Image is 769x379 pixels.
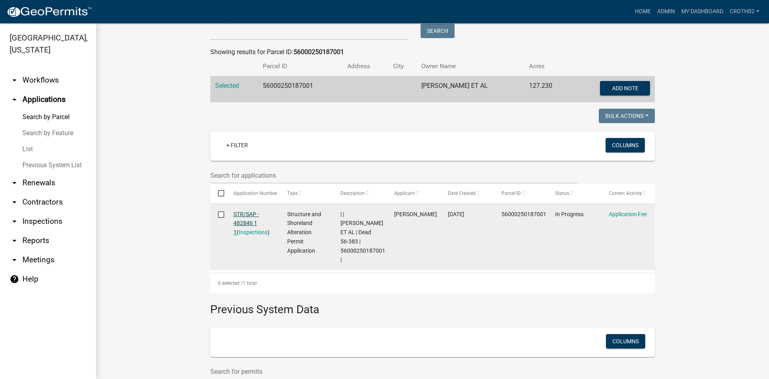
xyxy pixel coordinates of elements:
i: arrow_drop_up [10,95,19,104]
span: Applicant [394,191,415,196]
span: Roy Stoering [394,211,437,217]
td: 127.230 [524,76,571,103]
i: arrow_drop_down [10,197,19,207]
i: arrow_drop_down [10,255,19,265]
th: Owner Name [417,57,524,76]
button: Add Note [600,81,650,95]
strong: 56000250187001 [294,48,344,56]
th: Acres [524,57,571,76]
button: Columns [606,334,645,349]
td: [PERSON_NAME] ET AL [417,76,524,103]
span: Add Note [612,85,638,91]
td: 56000250187001 [258,76,343,103]
span: In Progress [555,211,584,217]
span: 09/23/2025 [448,211,464,217]
span: Description [340,191,365,196]
input: Search for applications [210,167,579,184]
span: 0 selected / [218,280,243,286]
datatable-header-cell: Description [333,184,387,203]
div: Showing results for Parcel ID: [210,47,655,57]
span: Type [287,191,298,196]
span: | | KAY BROWN ET AL | Dead 56-383 | 56000250187001 | [340,211,385,263]
datatable-header-cell: Applicant [387,184,440,203]
span: Current Activity [609,191,642,196]
datatable-header-cell: Parcel ID [494,184,548,203]
button: Columns [606,138,645,152]
span: Structure and Shoreland Alteration Permit Application [287,211,321,254]
a: Admin [654,4,678,19]
h3: Previous System Data [210,293,655,318]
a: My Dashboard [678,4,727,19]
i: arrow_drop_down [10,178,19,188]
th: Parcel ID [258,57,343,76]
button: Search [421,24,455,38]
span: Application Number [234,191,277,196]
span: Status [555,191,569,196]
datatable-header-cell: Current Activity [601,184,655,203]
a: + Filter [220,138,254,152]
i: arrow_drop_down [10,75,19,85]
datatable-header-cell: Status [548,184,601,203]
span: Parcel ID [501,191,521,196]
a: Home [632,4,654,19]
span: Date Created [448,191,476,196]
datatable-header-cell: Type [279,184,333,203]
span: 56000250187001 [501,211,546,217]
datatable-header-cell: Select [210,184,225,203]
i: arrow_drop_down [10,217,19,226]
datatable-header-cell: Application Number [225,184,279,203]
a: Selected [215,82,239,89]
div: ( ) [234,210,272,237]
a: STR/SAP - 482846 1 1 [234,211,259,236]
button: Bulk Actions [599,109,655,123]
i: help [10,274,19,284]
th: Address [342,57,388,76]
datatable-header-cell: Date Created [440,184,494,203]
a: croth02 [727,4,763,19]
th: City [389,57,417,76]
div: 1 total [210,273,655,293]
a: Application Fee [609,211,647,217]
i: arrow_drop_down [10,236,19,245]
a: Inspections [239,229,268,235]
